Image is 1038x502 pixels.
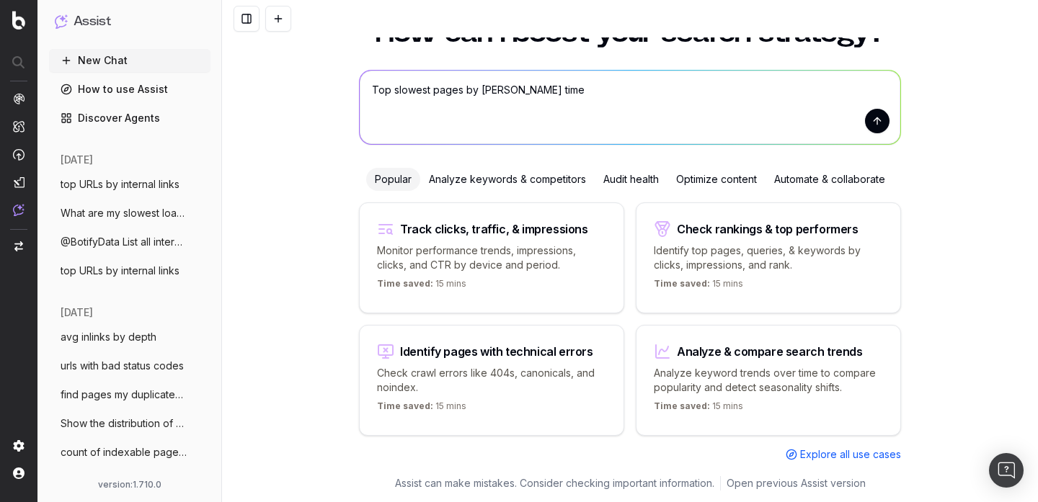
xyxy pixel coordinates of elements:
a: Explore all use cases [786,447,901,462]
span: What are my slowest loading pagetypes an [61,206,187,220]
img: Switch project [14,241,23,251]
button: top URLs by internal links [49,259,210,282]
a: Open previous Assist version [727,476,866,490]
button: Assist [55,12,205,32]
div: Track clicks, traffic, & impressions [400,223,588,235]
span: count of indexable pages split by pagety [61,445,187,460]
div: Identify pages with technical errors [400,346,593,357]
button: What are my slowest loading pagetypes an [49,202,210,225]
span: Explore all use cases [800,447,901,462]
img: Studio [13,176,25,188]
img: Assist [55,14,68,28]
span: urls with bad status codes [61,359,184,373]
span: top URLs by internal links [61,264,179,278]
div: Analyze keywords & competitors [420,168,595,191]
button: count of indexable pages split by pagety [49,470,210,493]
p: 15 mins [654,400,743,418]
div: version: 1.710.0 [55,479,205,490]
button: count of indexable pages split by pagety [49,441,210,464]
span: Time saved: [654,278,710,289]
img: Setting [13,440,25,452]
span: [DATE] [61,153,93,167]
p: 15 mins [654,278,743,295]
span: @BotifyData List all internal links poin [61,235,187,249]
p: Identify top pages, queries, & keywords by clicks, impressions, and rank. [654,243,883,272]
button: find pages my duplicates H1 [49,383,210,406]
img: Activation [13,148,25,161]
span: Time saved: [377,278,433,289]
button: New Chat [49,49,210,72]
button: @BotifyData List all internal links poin [49,230,210,254]
textarea: Top slowest pages by [PERSON_NAME] time [360,71,900,144]
div: Open Intercom Messenger [989,453,1024,488]
img: Analytics [13,93,25,104]
p: 15 mins [377,278,466,295]
button: Show the distribution of duplicate title [49,412,210,435]
button: urls with bad status codes [49,354,210,377]
span: find pages my duplicates H1 [61,387,187,402]
img: Assist [13,204,25,216]
p: Check crawl errors like 404s, canonicals, and noindex. [377,366,606,395]
div: Automate & collaborate [766,168,894,191]
h1: Assist [74,12,111,32]
p: Assist can make mistakes. Consider checking important information. [395,476,714,490]
img: Intelligence [13,120,25,133]
span: avg inlinks by depth [61,330,156,344]
img: My account [13,467,25,479]
p: 15 mins [377,400,466,418]
p: Monitor performance trends, impressions, clicks, and CTR by device and period. [377,243,606,272]
a: Discover Agents [49,107,210,130]
button: avg inlinks by depth [49,326,210,349]
a: How to use Assist [49,78,210,101]
div: Analyze & compare search trends [677,346,863,357]
span: top URLs by internal links [61,177,179,192]
div: Audit health [595,168,667,191]
span: Time saved: [377,400,433,411]
button: top URLs by internal links [49,173,210,196]
img: Botify logo [12,11,25,30]
span: [DATE] [61,305,93,320]
div: Check rankings & top performers [677,223,859,235]
div: Popular [366,168,420,191]
span: Time saved: [654,400,710,411]
span: Show the distribution of duplicate title [61,416,187,431]
div: Optimize content [667,168,766,191]
p: Analyze keyword trends over time to compare popularity and detect seasonality shifts. [654,366,883,395]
